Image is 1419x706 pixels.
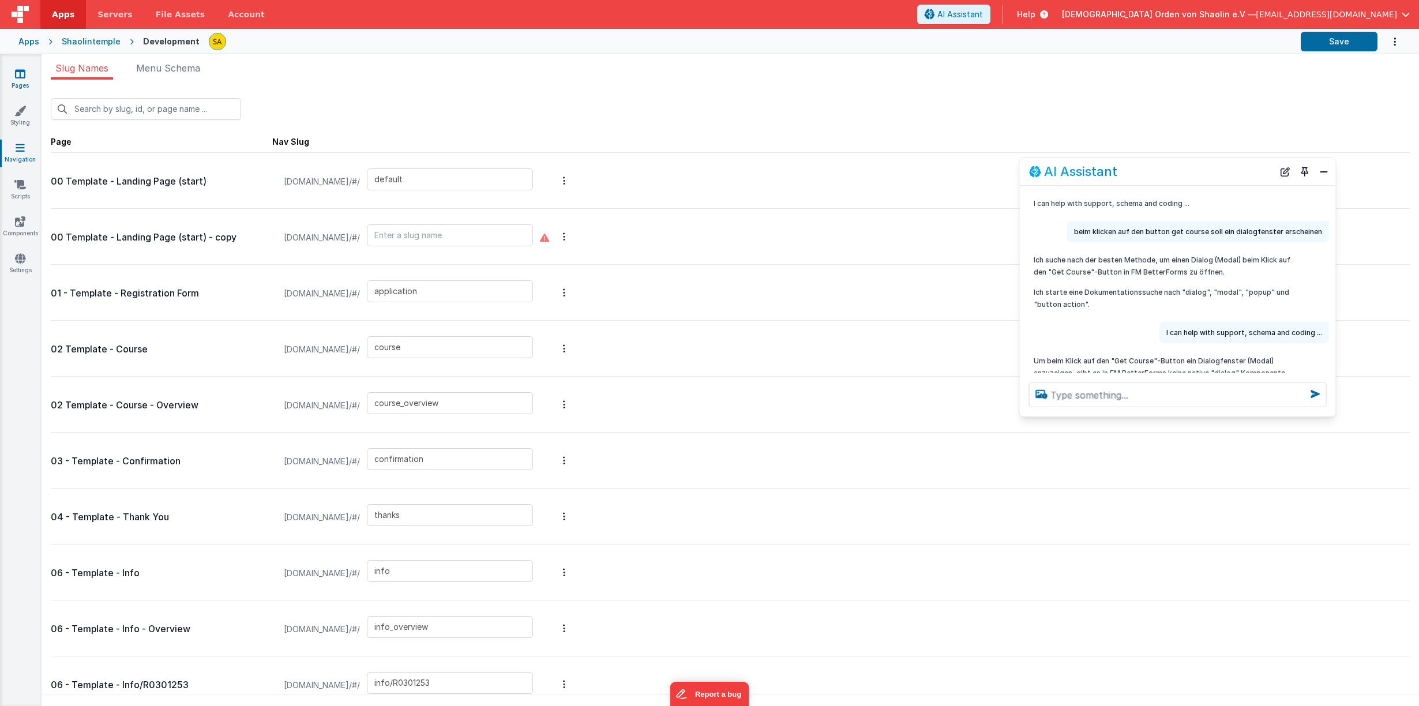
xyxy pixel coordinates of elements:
iframe: Marker.io feedback button [670,682,749,706]
input: Enter a slug name [367,168,533,190]
input: Search by slug, id, or page name ... [51,98,241,120]
button: New Chat [1277,164,1293,180]
span: [DOMAIN_NAME]/#/ [277,607,367,651]
span: [EMAIL_ADDRESS][DOMAIN_NAME] [1256,9,1397,20]
p: 02 Template - Course - Overview [51,397,272,414]
span: [DOMAIN_NAME]/#/ [277,495,367,539]
input: Enter a slug name [367,280,533,302]
button: Options [556,213,572,260]
p: 06 - Template - Info - Overview [51,621,272,637]
span: AI Assistant [937,9,983,20]
button: [DEMOGRAPHIC_DATA] Orden von Shaolin e.V — [EMAIL_ADDRESS][DOMAIN_NAME] [1062,9,1410,20]
input: Enter a slug name [367,504,533,526]
input: Enter a slug name [367,392,533,414]
div: Development [143,36,200,47]
p: beim klicken auf den button get course soll ein dialogfenster erscheinen [1074,226,1322,238]
span: Help [1017,9,1035,20]
input: Enter a slug name [367,616,533,638]
span: [DOMAIN_NAME]/#/ [277,272,367,316]
p: 06 - Template - Info [51,565,272,581]
div: Nav Slug [272,136,309,148]
p: Ich suche nach der besten Methode, um einen Dialog (Modal) beim Klick auf den "Get Course"-Button... [1034,254,1292,278]
button: Options [556,381,572,427]
input: Enter a slug name [367,560,533,582]
button: AI Assistant [917,5,990,24]
button: Options [556,605,572,651]
span: Menu Schema [136,62,200,74]
span: Servers [97,9,132,20]
div: Page [51,136,272,148]
p: 00 Template - Landing Page (start) - copy [51,230,272,246]
span: [DOMAIN_NAME]/#/ [277,384,367,427]
span: [DOMAIN_NAME]/#/ [277,160,367,204]
p: I can help with support, schema and coding ... [1034,197,1292,209]
input: Enter a slug name [367,448,533,470]
p: 02 Template - Course [51,341,272,358]
span: [DOMAIN_NAME]/#/ [277,216,367,260]
button: Options [556,325,572,371]
button: Options [556,549,572,595]
button: Options [556,493,572,539]
p: 00 Template - Landing Page (start) [51,174,272,190]
div: Apps [18,36,39,47]
div: Shaolintemple [62,36,121,47]
h2: AI Assistant [1044,164,1117,178]
img: e3e1eaaa3c942e69edc95d4236ce57bf [209,33,226,50]
button: Close [1316,164,1331,180]
button: Options [556,269,572,316]
span: [DEMOGRAPHIC_DATA] Orden von Shaolin e.V — [1062,9,1256,20]
span: [DOMAIN_NAME]/#/ [277,551,367,595]
button: Toggle Pin [1297,164,1313,180]
p: 04 - Template - Thank You [51,509,272,525]
span: File Assets [156,9,205,20]
span: [DOMAIN_NAME]/#/ [277,328,367,371]
span: Slug Names [55,62,108,74]
input: Enter a slug name [367,224,533,246]
button: Options [556,157,572,204]
span: [DOMAIN_NAME]/#/ [277,440,367,483]
input: Enter a slug name [367,672,533,694]
p: 01 - Template - Registration Form [51,286,272,302]
input: Enter a slug name [367,336,533,358]
button: Options [556,437,572,483]
button: Save [1301,32,1377,51]
p: Ich starte eine Dokumentationssuche nach "dialog", "modal", "popup" und "button action". [1034,286,1292,310]
p: 06 - Template - Info/R0301253 [51,677,272,693]
p: Um beim Klick auf den "Get Course"-Button ein Dialogfenster (Modal) anzuzeigen, gibt es in FM Bet... [1034,355,1292,403]
span: Apps [52,9,74,20]
p: I can help with support, schema and coding ... [1166,326,1322,339]
button: Options [1377,30,1401,54]
p: 03 - Template - Confirmation [51,453,272,470]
